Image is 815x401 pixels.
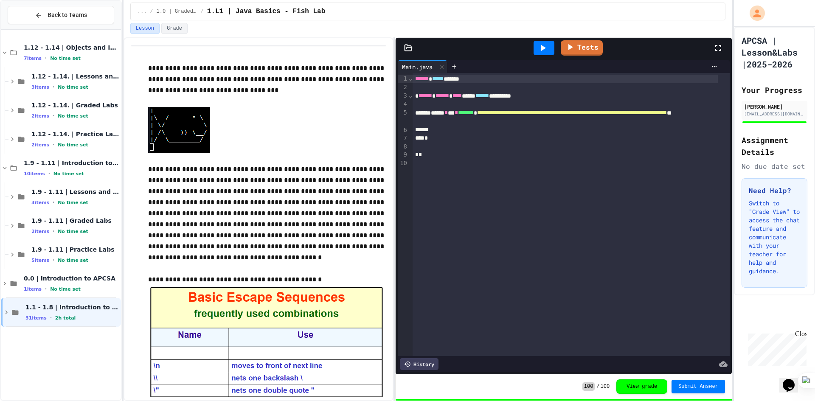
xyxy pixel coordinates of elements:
span: / [150,8,153,15]
span: No time set [50,286,81,292]
span: 1 items [24,286,42,292]
span: 5 items [31,258,49,263]
iframe: chat widget [745,330,807,366]
span: • [45,55,47,62]
span: 1.9 - 1.11 | Lessons and Notes [31,188,119,196]
p: Switch to "Grade View" to access the chat feature and communicate with your teacher for help and ... [749,199,800,275]
div: [EMAIL_ADDRESS][DOMAIN_NAME] [744,111,805,117]
button: Lesson [130,23,160,34]
span: 3 items [31,200,49,205]
span: / [201,8,204,15]
div: Main.java [398,60,447,73]
span: No time set [58,113,88,119]
span: Back to Teams [48,11,87,20]
span: 1.12 - 1.14. | Lessons and Notes [31,73,119,80]
span: 100 [601,383,610,390]
a: Tests [561,40,603,56]
span: 2 items [31,113,49,119]
span: 0.0 | Introduction to APCSA [24,275,119,282]
span: No time set [53,171,84,177]
span: • [53,141,54,148]
span: ... [138,8,147,15]
span: 1.L1 | Java Basics - Fish Lab [207,6,325,17]
span: • [53,257,54,264]
span: 1.9 - 1.11 | Practice Labs [31,246,119,253]
span: No time set [58,84,88,90]
div: 8 [398,143,408,151]
span: 3 items [31,84,49,90]
span: No time set [58,258,88,263]
span: • [53,228,54,235]
span: / [596,383,599,390]
div: 7 [398,134,408,143]
span: Fold line [408,92,413,99]
span: Submit Answer [678,383,718,390]
iframe: chat widget [779,367,807,393]
span: 2h total [55,315,76,321]
button: Grade [161,23,188,34]
span: • [45,286,47,292]
span: No time set [50,56,81,61]
span: 1.12 - 1.14 | Objects and Instances of Classes [24,44,119,51]
button: Submit Answer [672,380,725,393]
span: 1.9 - 1.11 | Graded Labs [31,217,119,224]
div: 5 [398,109,408,126]
span: 1.12 - 1.14. | Graded Labs [31,101,119,109]
span: • [53,84,54,90]
span: • [53,112,54,119]
span: 10 items [24,171,45,177]
span: 1.1 - 1.8 | Introduction to Java [25,303,119,311]
div: No due date set [742,161,807,171]
div: 10 [398,159,408,168]
span: 31 items [25,315,47,321]
div: Chat with us now!Close [3,3,59,54]
span: 2 items [31,229,49,234]
button: View grade [616,379,667,394]
span: No time set [58,142,88,148]
h3: Need Help? [749,185,800,196]
div: Main.java [398,62,437,71]
div: 6 [398,126,408,135]
div: [PERSON_NAME] [744,103,805,110]
span: No time set [58,200,88,205]
span: No time set [58,229,88,234]
button: Back to Teams [8,6,114,24]
div: My Account [741,3,767,23]
div: History [400,358,438,370]
div: 4 [398,100,408,109]
span: 1.9 - 1.11 | Introduction to Methods [24,159,119,167]
span: 1.0 | Graded Labs [157,8,197,15]
span: Fold line [408,75,413,82]
div: 2 [398,83,408,92]
span: 1.12 - 1.14. | Practice Labs [31,130,119,138]
span: • [53,199,54,206]
span: • [50,314,52,321]
span: 2 items [31,142,49,148]
span: 100 [582,382,595,391]
span: 7 items [24,56,42,61]
span: • [48,170,50,177]
h2: Your Progress [742,84,807,96]
div: 3 [398,92,408,100]
h1: APCSA | Lesson&Labs |2025-2026 [742,34,807,70]
h2: Assignment Details [742,134,807,158]
div: 1 [398,75,408,83]
div: 9 [398,151,408,159]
